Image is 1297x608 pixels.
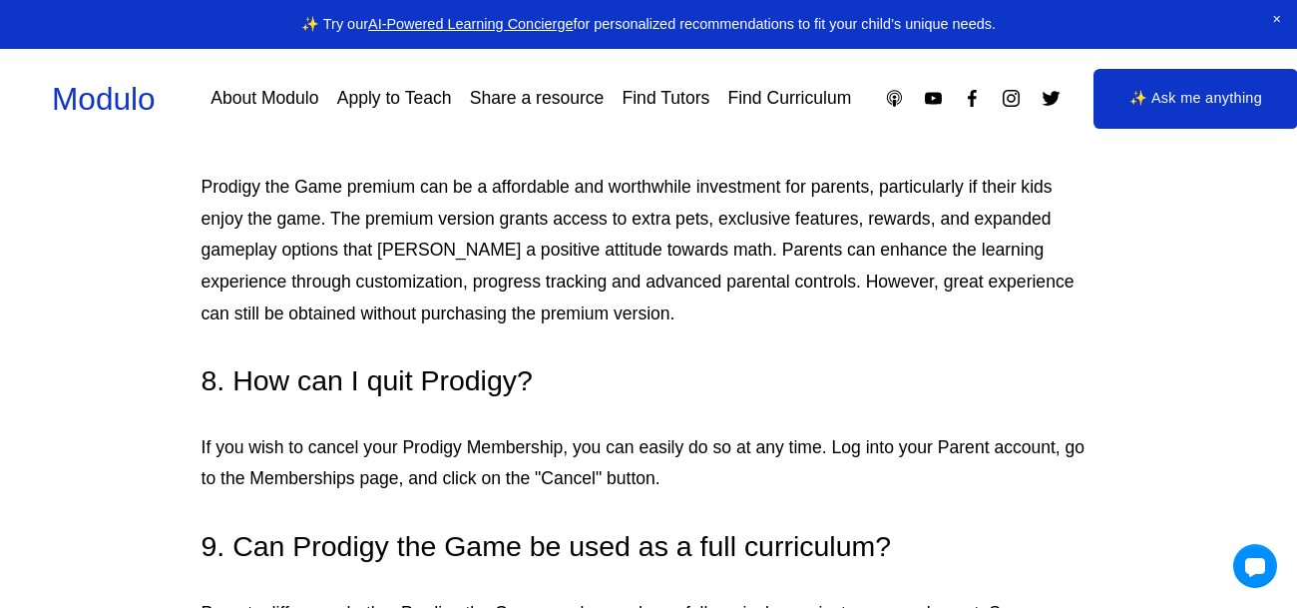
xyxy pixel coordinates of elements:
[727,81,851,116] a: Find Curriculum
[337,81,452,116] a: Apply to Teach
[52,81,156,117] a: Modulo
[623,81,710,116] a: Find Tutors
[1041,88,1062,109] a: Twitter
[202,527,1096,566] h3: 9. Can Prodigy the Game be used as a full curriculum?
[202,361,1096,400] h3: 8. How can I quit Prodigy?
[470,81,605,116] a: Share a resource
[202,432,1096,495] p: If you wish to cancel your Prodigy Membership, you can easily do so at any time. Log into your Pa...
[211,81,318,116] a: About Modulo
[923,88,944,109] a: YouTube
[202,172,1096,329] p: Prodigy the Game premium can be a affordable and worthwhile investment for parents, particularly ...
[368,16,573,32] a: AI-Powered Learning Concierge
[1001,88,1022,109] a: Instagram
[884,88,905,109] a: Apple Podcasts
[962,88,983,109] a: Facebook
